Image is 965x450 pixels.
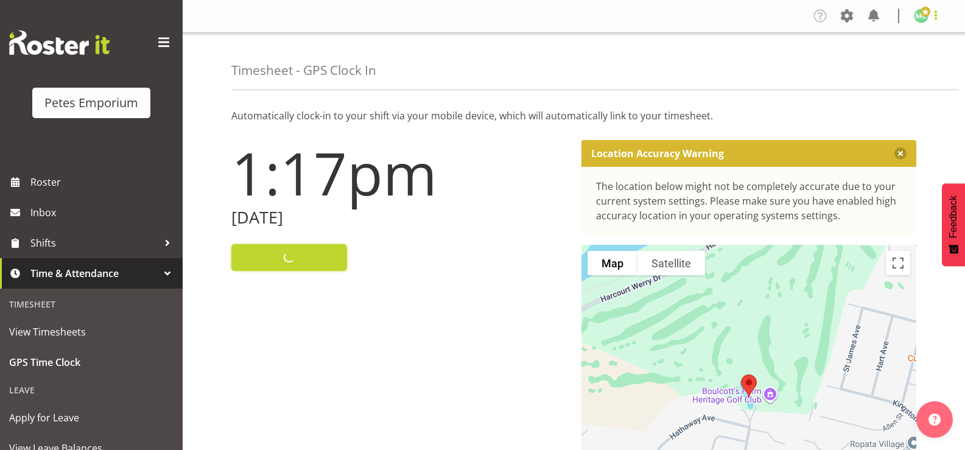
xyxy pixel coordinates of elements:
[231,108,916,123] p: Automatically clock-in to your shift via your mobile device, which will automatically link to you...
[9,409,174,427] span: Apply for Leave
[3,347,180,378] a: GPS Time Clock
[30,173,177,191] span: Roster
[231,63,376,77] h4: Timesheet - GPS Clock In
[3,292,180,317] div: Timesheet
[3,317,180,347] a: View Timesheets
[591,147,724,160] p: Location Accuracy Warning
[30,264,158,283] span: Time & Attendance
[44,94,138,112] div: Petes Emporium
[637,251,705,275] button: Show satellite imagery
[30,203,177,222] span: Inbox
[894,147,907,160] button: Close message
[231,140,567,206] h1: 1:17pm
[3,378,180,403] div: Leave
[231,208,567,227] h2: [DATE]
[886,251,910,275] button: Toggle fullscreen view
[9,30,110,55] img: Rosterit website logo
[3,403,180,433] a: Apply for Leave
[588,251,637,275] button: Show street map
[9,353,174,371] span: GPS Time Clock
[928,413,941,426] img: help-xxl-2.png
[942,183,965,266] button: Feedback - Show survey
[948,195,959,238] span: Feedback
[30,234,158,252] span: Shifts
[914,9,928,23] img: melissa-cowen2635.jpg
[596,179,902,223] div: The location below might not be completely accurate due to your current system settings. Please m...
[9,323,174,341] span: View Timesheets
